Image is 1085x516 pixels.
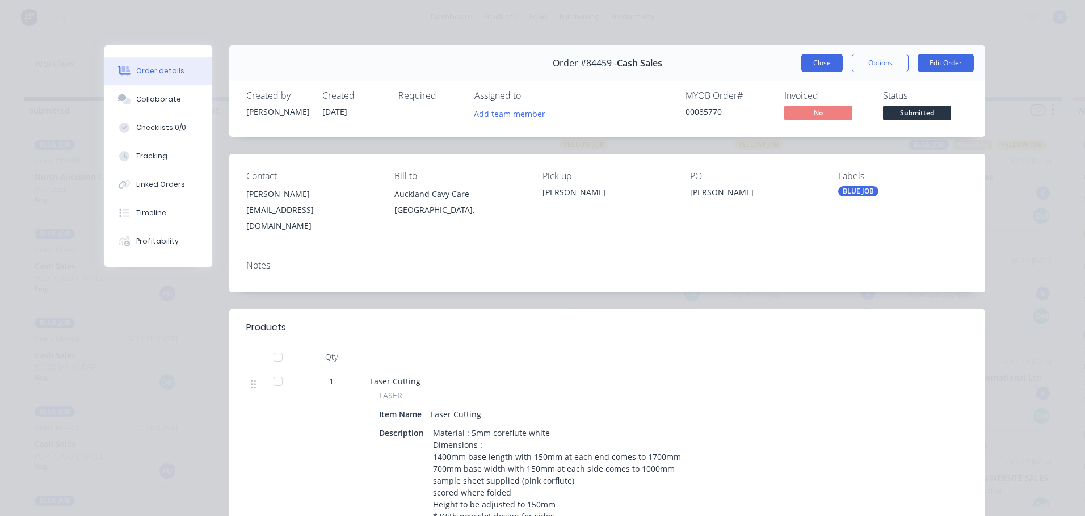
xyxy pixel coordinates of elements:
div: Linked Orders [136,179,185,190]
span: Submitted [883,106,951,120]
span: No [784,106,852,120]
button: Timeline [104,199,212,227]
button: Tracking [104,142,212,170]
div: [PERSON_NAME] [542,186,672,198]
div: Bill to [394,171,524,182]
div: MYOB Order # [686,90,771,101]
div: [EMAIL_ADDRESS][DOMAIN_NAME] [246,202,376,234]
div: BLUE JOB [838,186,878,196]
div: 00085770 [686,106,771,118]
span: [DATE] [322,106,347,117]
span: Order #84459 - [553,58,617,69]
button: Add team member [468,106,552,121]
span: 1 [329,375,334,387]
button: Order details [104,57,212,85]
div: [PERSON_NAME] [246,186,376,202]
div: Products [246,321,286,334]
div: Status [883,90,968,101]
button: Collaborate [104,85,212,114]
div: Laser Cutting [426,406,486,422]
span: Laser Cutting [370,376,420,387]
div: Collaborate [136,94,181,104]
button: Submitted [883,106,951,123]
div: [GEOGRAPHIC_DATA], [394,202,524,218]
div: Profitability [136,236,179,246]
span: LASER [379,389,402,401]
div: Invoiced [784,90,869,101]
div: Pick up [542,171,672,182]
div: [PERSON_NAME] [246,106,309,118]
button: Close [801,54,843,72]
div: Item Name [379,406,426,422]
div: Created by [246,90,309,101]
button: Edit Order [918,54,974,72]
div: PO [690,171,820,182]
div: Tracking [136,151,167,161]
div: [PERSON_NAME] [690,186,820,202]
button: Options [852,54,909,72]
div: [PERSON_NAME][EMAIL_ADDRESS][DOMAIN_NAME] [246,186,376,234]
div: Checklists 0/0 [136,123,186,133]
button: Linked Orders [104,170,212,199]
div: Order details [136,66,184,76]
div: Notes [246,260,968,271]
div: Timeline [136,208,166,218]
div: Qty [297,346,365,368]
div: Labels [838,171,968,182]
div: Created [322,90,385,101]
div: Assigned to [474,90,588,101]
div: Required [398,90,461,101]
div: Auckland Cavy Care[GEOGRAPHIC_DATA], [394,186,524,223]
div: Auckland Cavy Care [394,186,524,202]
span: Cash Sales [617,58,662,69]
button: Checklists 0/0 [104,114,212,142]
button: Add team member [474,106,552,121]
button: Profitability [104,227,212,255]
div: Contact [246,171,376,182]
div: Description [379,425,428,441]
